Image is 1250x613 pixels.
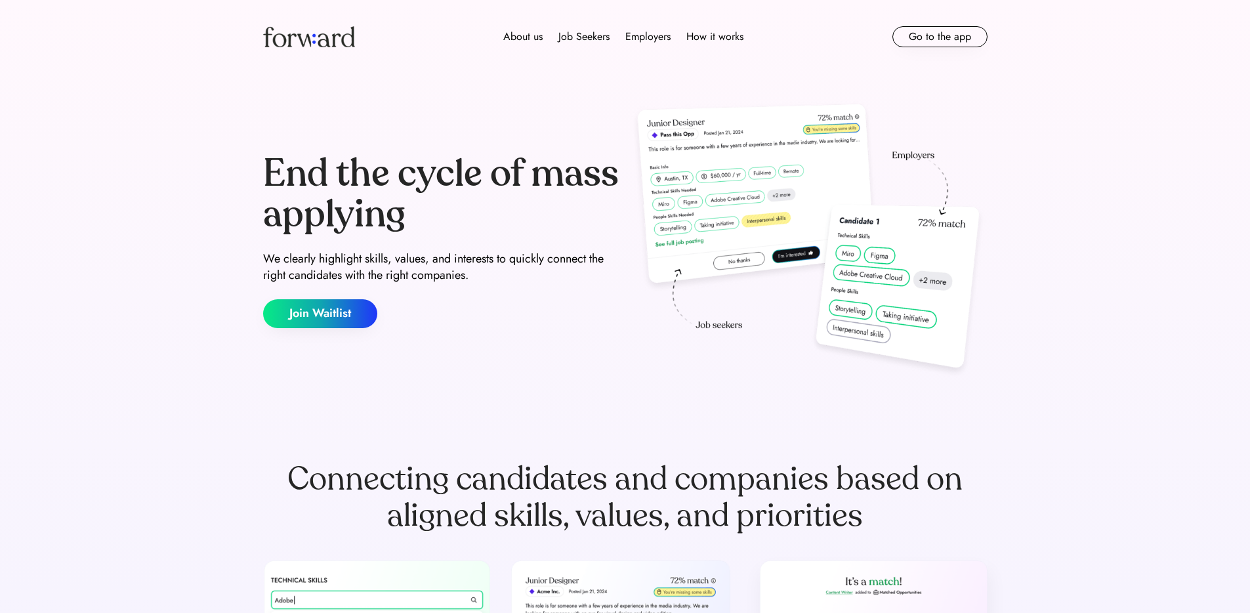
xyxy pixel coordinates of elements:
[503,29,543,45] div: About us
[263,461,988,534] div: Connecting candidates and companies based on aligned skills, values, and priorities
[263,299,377,328] button: Join Waitlist
[263,26,355,47] img: Forward logo
[558,29,610,45] div: Job Seekers
[892,26,988,47] button: Go to the app
[631,100,988,382] img: hero-image.png
[263,251,620,284] div: We clearly highlight skills, values, and interests to quickly connect the right candidates with t...
[263,154,620,234] div: End the cycle of mass applying
[625,29,671,45] div: Employers
[686,29,743,45] div: How it works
